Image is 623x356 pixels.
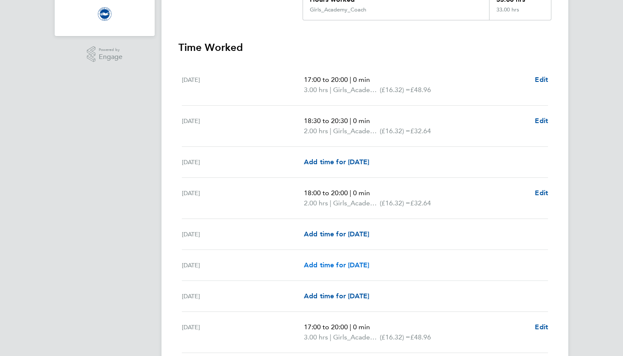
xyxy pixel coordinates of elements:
span: Add time for [DATE] [304,230,369,238]
img: brightonandhovealbion-logo-retina.png [98,7,111,21]
span: | [330,333,331,341]
div: [DATE] [182,229,304,239]
a: Add time for [DATE] [304,291,369,301]
span: Powered by [99,46,122,53]
span: £48.96 [410,86,431,94]
span: Add time for [DATE] [304,158,369,166]
span: £48.96 [410,333,431,341]
div: Girls_Academy_Coach [310,6,366,13]
span: | [330,86,331,94]
span: Edit [535,117,548,125]
span: (£16.32) = [380,333,410,341]
span: 17:00 to 20:00 [304,76,348,84]
a: Edit [535,75,548,85]
span: £32.64 [410,127,431,135]
div: [DATE] [182,260,304,270]
span: Girls_Academy_Coach [333,85,380,95]
span: Engage [99,53,122,61]
span: (£16.32) = [380,86,410,94]
div: [DATE] [182,157,304,167]
span: £32.64 [410,199,431,207]
a: Add time for [DATE] [304,229,369,239]
h3: Time Worked [178,41,551,54]
div: [DATE] [182,322,304,342]
span: 0 min [353,189,370,197]
span: | [350,323,351,331]
span: | [350,117,351,125]
span: 0 min [353,76,370,84]
span: | [330,127,331,135]
a: Add time for [DATE] [304,157,369,167]
a: Add time for [DATE] [304,260,369,270]
div: [DATE] [182,116,304,136]
div: [DATE] [182,291,304,301]
span: Girls_Academy_Coach [333,332,380,342]
a: Edit [535,322,548,332]
span: 0 min [353,323,370,331]
span: | [350,76,351,84]
span: 2.00 hrs [304,199,328,207]
span: | [330,199,331,207]
span: 3.00 hrs [304,86,328,94]
span: 2.00 hrs [304,127,328,135]
span: | [350,189,351,197]
a: Powered byEngage [87,46,123,62]
span: Girls_Academy_Coach [333,198,380,208]
span: 17:00 to 20:00 [304,323,348,331]
a: Edit [535,188,548,198]
span: Edit [535,76,548,84]
span: Edit [535,189,548,197]
span: Edit [535,323,548,331]
span: Add time for [DATE] [304,261,369,269]
div: [DATE] [182,75,304,95]
span: Add time for [DATE] [304,292,369,300]
span: 18:30 to 20:30 [304,117,348,125]
span: 3.00 hrs [304,333,328,341]
a: Edit [535,116,548,126]
div: 33.00 hrs [489,6,551,20]
span: (£16.32) = [380,127,410,135]
a: Go to home page [65,7,145,21]
div: [DATE] [182,188,304,208]
span: 0 min [353,117,370,125]
span: 18:00 to 20:00 [304,189,348,197]
span: Girls_Academy_Coach [333,126,380,136]
span: (£16.32) = [380,199,410,207]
